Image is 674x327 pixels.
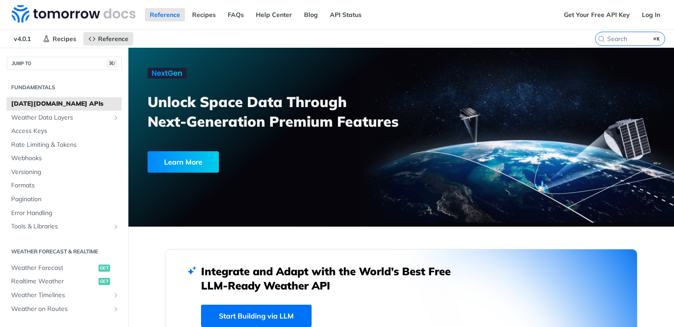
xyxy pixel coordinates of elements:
a: Weather Forecastget [7,261,122,275]
svg: Search [598,35,605,42]
a: Realtime Weatherget [7,275,122,288]
span: Weather Forecast [11,264,96,273]
span: Weather Timelines [11,291,110,300]
span: Error Handling [11,209,119,218]
a: Rate Limiting & Tokens [7,138,122,152]
span: Webhooks [11,154,119,163]
a: Learn More [148,151,358,173]
span: Tools & Libraries [11,222,110,231]
h2: Integrate and Adapt with the World’s Best Free LLM-Ready Weather API [201,264,464,293]
kbd: ⌘K [651,34,662,43]
a: Blog [299,8,323,21]
button: JUMP TO⌘/ [7,57,122,70]
a: Recipes [187,8,221,21]
span: get [99,278,110,285]
span: Versioning [11,168,119,177]
a: [DATE][DOMAIN_NAME] APIs [7,97,122,111]
span: Rate Limiting & Tokens [11,141,119,149]
a: Tools & LibrariesShow subpages for Tools & Libraries [7,220,122,233]
button: Show subpages for Tools & Libraries [112,223,119,230]
a: Weather TimelinesShow subpages for Weather Timelines [7,289,122,302]
span: Realtime Weather [11,277,96,286]
a: Error Handling [7,207,122,220]
span: [DATE][DOMAIN_NAME] APIs [11,99,119,108]
a: Webhooks [7,152,122,165]
span: Formats [11,181,119,190]
span: Recipes [53,35,76,43]
span: v4.0.1 [9,32,36,46]
a: Help Center [251,8,297,21]
a: Recipes [38,32,81,46]
a: Weather on RoutesShow subpages for Weather on Routes [7,302,122,316]
span: ⌘/ [107,60,117,67]
a: Log In [637,8,665,21]
h2: Fundamentals [7,83,122,91]
a: Pagination [7,193,122,206]
span: Reference [98,35,128,43]
h3: Unlock Space Data Through Next-Generation Premium Features [148,92,411,131]
span: Access Keys [11,127,119,136]
span: Pagination [11,195,119,204]
span: Weather on Routes [11,305,110,314]
img: Tomorrow.io Weather API Docs [12,5,136,23]
a: Reference [83,32,133,46]
a: Reference [145,8,185,21]
img: NextGen [148,68,187,79]
a: API Status [325,8,366,21]
a: Start Building via LLM [201,305,312,327]
a: Weather Data LayersShow subpages for Weather Data Layers [7,111,122,124]
div: Learn More [148,151,219,173]
span: get [99,265,110,272]
h2: Weather Forecast & realtime [7,248,122,256]
a: Versioning [7,166,122,179]
span: Weather Data Layers [11,113,110,122]
button: Show subpages for Weather Timelines [112,292,119,299]
button: Show subpages for Weather on Routes [112,306,119,313]
a: FAQs [223,8,249,21]
a: Get Your Free API Key [559,8,635,21]
a: Formats [7,179,122,192]
a: Access Keys [7,124,122,138]
button: Show subpages for Weather Data Layers [112,114,119,121]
